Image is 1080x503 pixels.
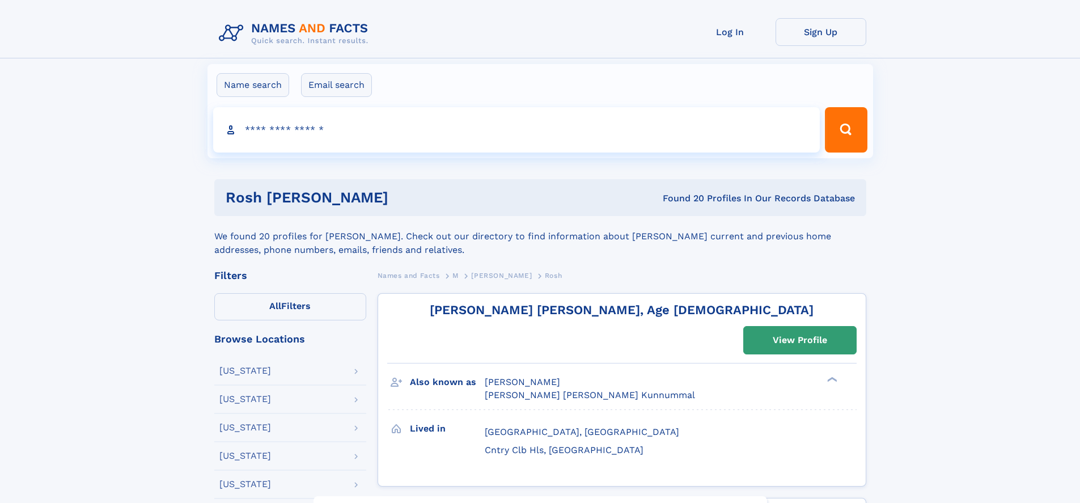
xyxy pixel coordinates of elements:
input: search input [213,107,820,153]
div: We found 20 profiles for [PERSON_NAME]. Check out our directory to find information about [PERSON... [214,216,866,257]
div: Browse Locations [214,334,366,344]
label: Name search [217,73,289,97]
span: [PERSON_NAME] [PERSON_NAME] Kunnummal [485,390,695,400]
span: Rosh [545,272,562,280]
a: Sign Up [776,18,866,46]
h3: Lived in [410,419,485,438]
span: [PERSON_NAME] [485,377,560,387]
div: Filters [214,270,366,281]
span: M [452,272,459,280]
h3: Also known as [410,373,485,392]
div: View Profile [773,327,827,353]
a: M [452,268,459,282]
span: Cntry Clb Hls, [GEOGRAPHIC_DATA] [485,445,643,455]
label: Email search [301,73,372,97]
a: View Profile [744,327,856,354]
div: [US_STATE] [219,451,271,460]
div: [US_STATE] [219,395,271,404]
div: ❯ [824,376,838,383]
a: Names and Facts [378,268,440,282]
a: [PERSON_NAME] [471,268,532,282]
a: Log In [685,18,776,46]
button: Search Button [825,107,867,153]
div: [US_STATE] [219,366,271,375]
div: [US_STATE] [219,480,271,489]
div: Found 20 Profiles In Our Records Database [526,192,855,205]
img: Logo Names and Facts [214,18,378,49]
label: Filters [214,293,366,320]
a: [PERSON_NAME] [PERSON_NAME], Age [DEMOGRAPHIC_DATA] [430,303,814,317]
h1: Rosh [PERSON_NAME] [226,191,526,205]
span: [GEOGRAPHIC_DATA], [GEOGRAPHIC_DATA] [485,426,679,437]
span: All [269,301,281,311]
span: [PERSON_NAME] [471,272,532,280]
div: [US_STATE] [219,423,271,432]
